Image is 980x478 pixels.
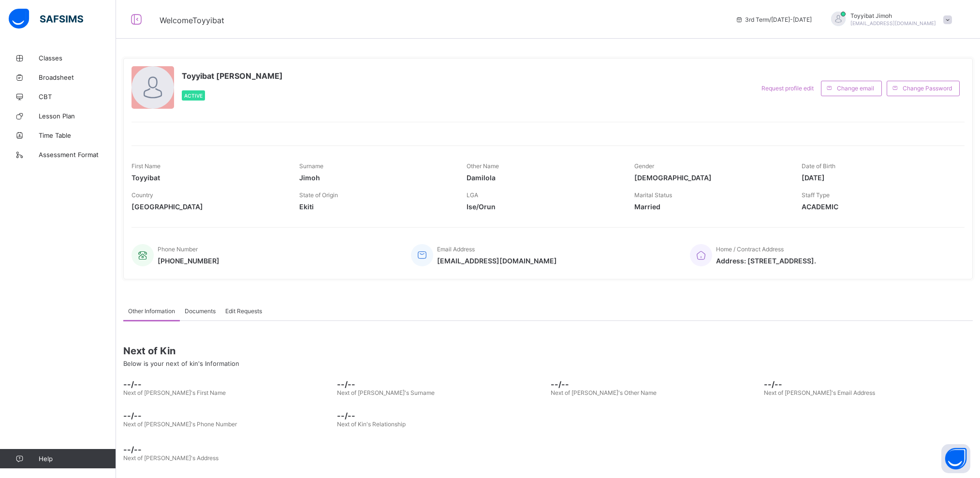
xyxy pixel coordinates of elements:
span: Welcome Toyyibat [160,15,224,25]
span: Below is your next of kin's Information [123,360,239,367]
span: --/-- [337,379,546,389]
span: State of Origin [299,191,338,199]
span: Home / Contract Address [716,246,784,253]
span: session/term information [735,16,812,23]
span: Next of [PERSON_NAME]'s Surname [337,389,435,396]
span: Address: [STREET_ADDRESS]. [716,257,816,265]
span: Ise/Orun [467,203,620,211]
span: Damilola [467,174,620,182]
span: --/-- [123,445,973,454]
span: Next of Kin's Relationship [337,420,406,428]
span: Next of Kin [123,345,973,357]
div: ToyyibatJimoh [821,12,957,28]
span: Request profile edit [761,85,814,92]
span: --/-- [337,411,546,420]
span: --/-- [123,411,332,420]
span: Next of [PERSON_NAME]'s First Name [123,389,226,396]
button: Open asap [941,444,970,473]
span: Surname [299,162,323,170]
span: Next of [PERSON_NAME]'s Other Name [551,389,657,396]
span: Edit Requests [225,307,262,315]
span: Email Address [437,246,475,253]
span: Married [634,203,788,211]
span: ACADEMIC [802,203,955,211]
span: Lesson Plan [39,112,116,120]
span: Assessment Format [39,151,116,159]
span: [EMAIL_ADDRESS][DOMAIN_NAME] [850,20,936,26]
span: LGA [467,191,478,199]
span: Country [132,191,153,199]
span: [DEMOGRAPHIC_DATA] [634,174,788,182]
span: Next of [PERSON_NAME]'s Email Address [764,389,875,396]
span: Date of Birth [802,162,835,170]
span: First Name [132,162,161,170]
span: Change Password [903,85,952,92]
span: Toyyibat [PERSON_NAME] [182,71,283,81]
span: [PHONE_NUMBER] [158,257,219,265]
span: --/-- [764,379,973,389]
span: Active [184,93,203,99]
span: Help [39,455,116,463]
span: Toyyibat Jimoh [850,12,936,19]
span: Other Information [128,307,175,315]
span: [GEOGRAPHIC_DATA] [132,203,285,211]
span: --/-- [551,379,760,389]
span: Phone Number [158,246,198,253]
span: [EMAIL_ADDRESS][DOMAIN_NAME] [437,257,557,265]
span: CBT [39,93,116,101]
span: Documents [185,307,216,315]
span: Broadsheet [39,73,116,81]
span: Change email [837,85,874,92]
span: Next of [PERSON_NAME]'s Address [123,454,219,462]
span: Time Table [39,131,116,139]
span: Toyyibat [132,174,285,182]
span: Other Name [467,162,499,170]
span: --/-- [123,379,332,389]
span: Ekiti [299,203,453,211]
span: Classes [39,54,116,62]
img: safsims [9,9,83,29]
span: [DATE] [802,174,955,182]
span: Staff Type [802,191,830,199]
span: Gender [634,162,654,170]
span: Jimoh [299,174,453,182]
span: Next of [PERSON_NAME]'s Phone Number [123,420,237,428]
span: Marital Status [634,191,672,199]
